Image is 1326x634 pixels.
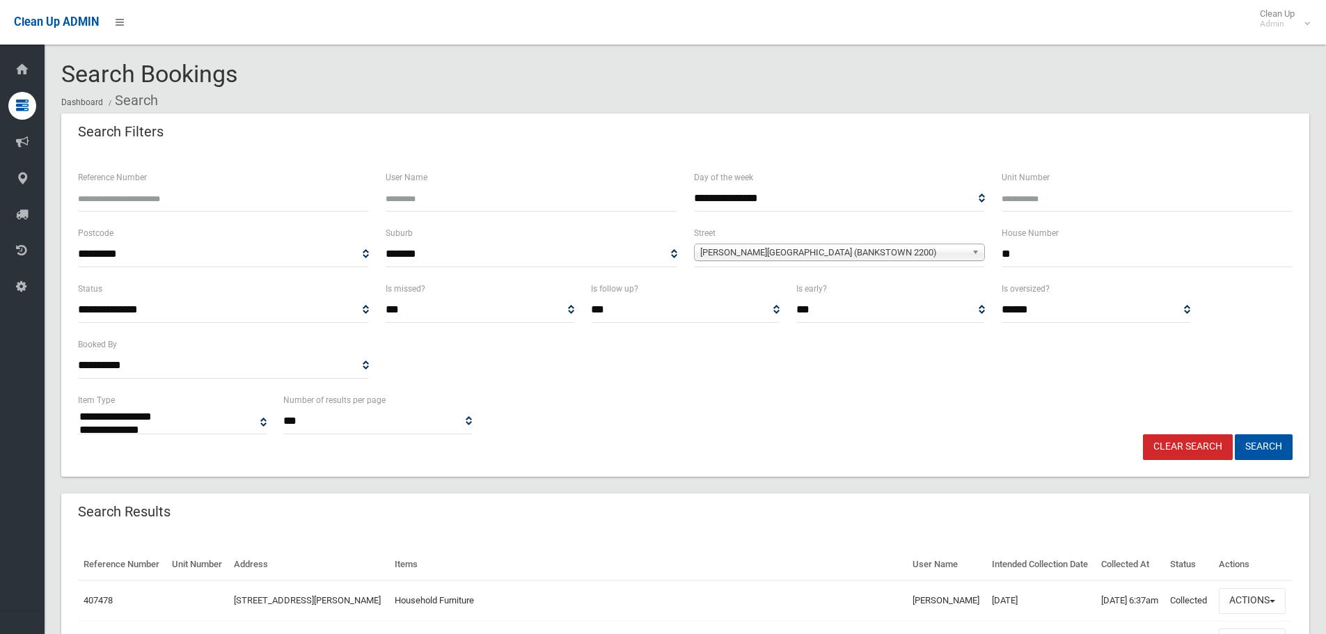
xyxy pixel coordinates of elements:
[986,549,1095,580] th: Intended Collection Date
[386,225,413,241] label: Suburb
[591,281,638,296] label: Is follow up?
[228,549,389,580] th: Address
[389,580,908,621] td: Household Furniture
[105,88,158,113] li: Search
[386,170,427,185] label: User Name
[1219,588,1286,614] button: Actions
[61,498,187,525] header: Search Results
[78,337,117,352] label: Booked By
[700,244,966,261] span: [PERSON_NAME][GEOGRAPHIC_DATA] (BANKSTOWN 2200)
[694,170,753,185] label: Day of the week
[78,549,166,580] th: Reference Number
[14,15,99,29] span: Clean Up ADMIN
[1165,549,1213,580] th: Status
[1002,170,1050,185] label: Unit Number
[1165,580,1213,621] td: Collected
[84,595,113,605] a: 407478
[78,170,147,185] label: Reference Number
[234,595,381,605] a: [STREET_ADDRESS][PERSON_NAME]
[1002,281,1050,296] label: Is oversized?
[283,393,386,408] label: Number of results per page
[61,118,180,145] header: Search Filters
[1143,434,1233,460] a: Clear Search
[78,393,115,408] label: Item Type
[986,580,1095,621] td: [DATE]
[166,549,228,580] th: Unit Number
[1096,549,1165,580] th: Collected At
[1253,8,1309,29] span: Clean Up
[907,580,986,621] td: [PERSON_NAME]
[907,549,986,580] th: User Name
[1213,549,1293,580] th: Actions
[1002,225,1059,241] label: House Number
[386,281,425,296] label: Is missed?
[1260,19,1295,29] small: Admin
[61,60,238,88] span: Search Bookings
[1096,580,1165,621] td: [DATE] 6:37am
[694,225,716,241] label: Street
[78,225,113,241] label: Postcode
[796,281,827,296] label: Is early?
[78,281,102,296] label: Status
[389,549,908,580] th: Items
[1235,434,1293,460] button: Search
[61,97,103,107] a: Dashboard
